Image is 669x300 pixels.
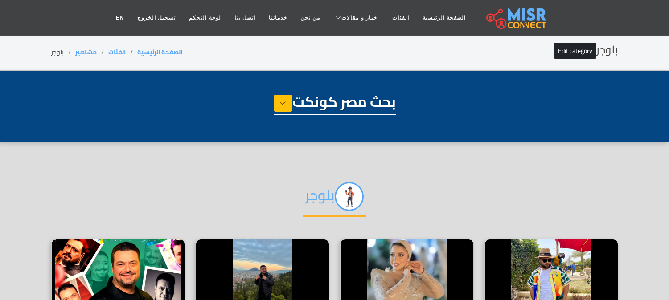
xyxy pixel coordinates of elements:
a: Edit category [554,43,596,59]
a: الصفحة الرئيسية [137,46,182,58]
a: الفئات [108,46,126,58]
h2: بلوجر [303,182,366,217]
a: من نحن [294,9,327,26]
a: EN [109,9,131,26]
a: لوحة التحكم [182,9,227,26]
a: خدماتنا [262,9,294,26]
a: الفئات [386,9,416,26]
img: main.misr_connect [486,7,546,29]
a: تسجيل الخروج [131,9,182,26]
li: بلوجر [51,48,75,57]
img: 8Yb90r67gtXchjBnqUuW.png [335,182,364,211]
a: اخبار و مقالات [327,9,386,26]
span: اخبار و مقالات [341,14,379,22]
h1: بحث مصر كونكت [274,93,396,115]
a: اتصل بنا [228,9,262,26]
h2: بلوجر [554,44,618,57]
a: الصفحة الرئيسية [416,9,472,26]
a: مشاهير [75,46,97,58]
